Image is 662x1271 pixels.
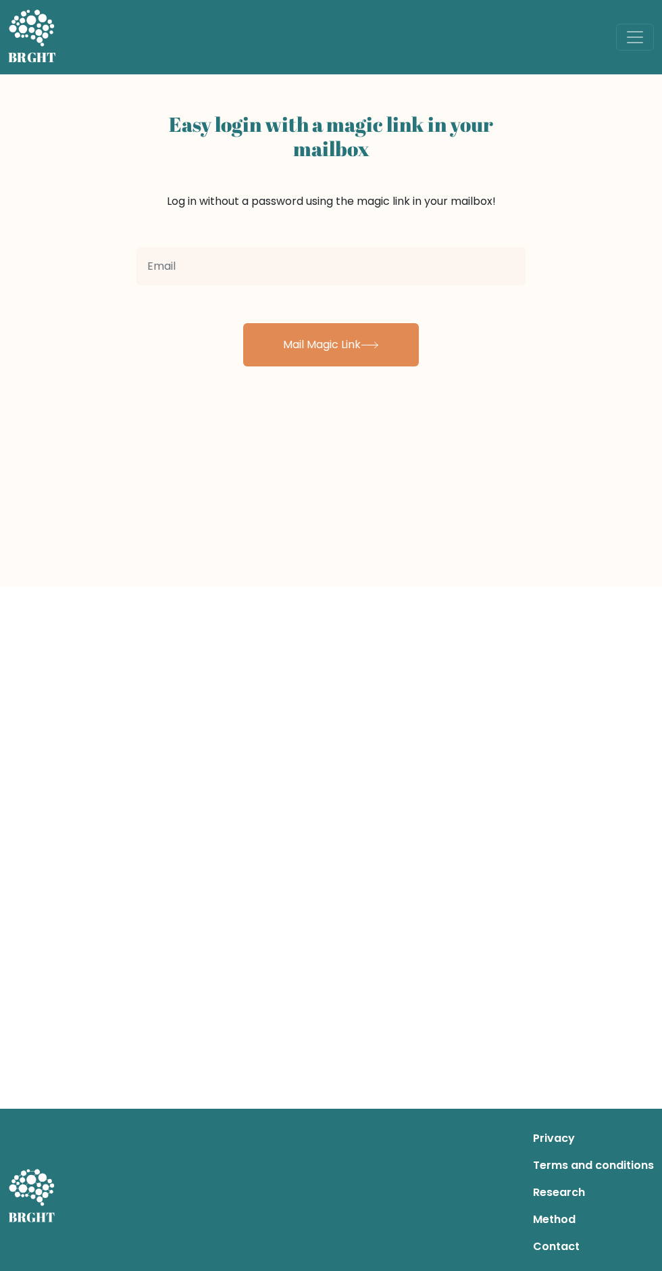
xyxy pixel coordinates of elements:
[533,1179,654,1206] a: Research
[136,107,526,242] div: Log in without a password using the magic link in your mailbox!
[8,49,57,66] h5: BRGHT
[533,1152,654,1179] a: Terms and conditions
[136,247,526,285] input: Email
[533,1206,654,1233] a: Method
[533,1125,654,1152] a: Privacy
[243,323,419,366] button: Mail Magic Link
[8,5,57,69] a: BRGHT
[616,24,654,51] button: Toggle navigation
[533,1233,654,1260] a: Contact
[136,112,526,161] h2: Easy login with a magic link in your mailbox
